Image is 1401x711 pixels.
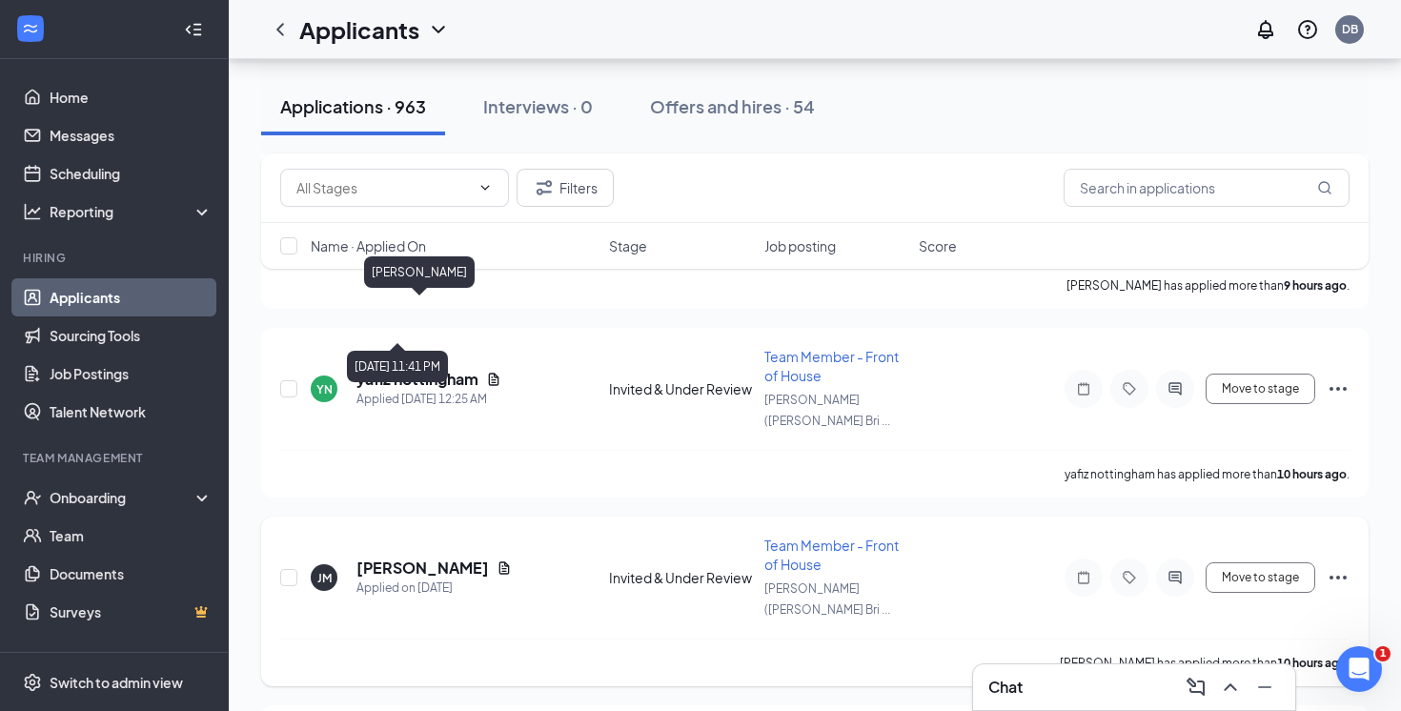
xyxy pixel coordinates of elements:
span: Team Member - Front of House [764,348,899,384]
input: All Stages [296,177,470,198]
p: [PERSON_NAME] has applied more than . [1060,655,1350,671]
span: Score [919,236,957,255]
svg: Collapse [184,20,203,39]
div: YN [316,381,333,397]
div: Switch to admin view [50,673,183,692]
svg: Tag [1118,381,1141,396]
div: Applications · 963 [280,94,426,118]
button: ComposeMessage [1181,672,1211,702]
div: Reporting [50,202,213,221]
svg: Ellipses [1327,566,1350,589]
div: [DATE] 11:41 PM [347,351,448,382]
span: 1 [1375,646,1391,661]
div: DB [1342,21,1358,37]
svg: Tag [1118,570,1141,585]
svg: Document [497,560,512,576]
a: Applicants [50,278,213,316]
button: Move to stage [1206,374,1315,404]
svg: Analysis [23,202,42,221]
div: Interviews · 0 [483,94,593,118]
svg: Minimize [1253,676,1276,699]
svg: ChevronUp [1219,676,1242,699]
input: Search in applications [1064,169,1350,207]
svg: ActiveChat [1164,570,1187,585]
p: yafiz nottingham has applied more than . [1065,466,1350,482]
div: Hiring [23,250,209,266]
div: Invited & Under Review [609,568,753,587]
a: Job Postings [50,355,213,393]
a: Documents [50,555,213,593]
h3: Chat [988,677,1023,698]
a: Sourcing Tools [50,316,213,355]
div: Offers and hires · 54 [650,94,815,118]
div: Applied [DATE] 12:25 AM [356,390,501,409]
h1: Applicants [299,13,419,46]
h5: [PERSON_NAME] [356,558,489,579]
b: 10 hours ago [1277,656,1347,670]
svg: Ellipses [1327,377,1350,400]
div: Team Management [23,450,209,466]
svg: Note [1072,570,1095,585]
a: Messages [50,116,213,154]
div: Applied on [DATE] [356,579,512,598]
svg: MagnifyingGlass [1317,180,1332,195]
b: 10 hours ago [1277,467,1347,481]
div: Invited & Under Review [609,379,753,398]
svg: ActiveChat [1164,381,1187,396]
span: Job posting [764,236,836,255]
svg: ChevronDown [427,18,450,41]
a: Team [50,517,213,555]
svg: Document [486,372,501,387]
iframe: Intercom live chat [1336,646,1382,692]
a: Home [50,78,213,116]
svg: Settings [23,673,42,692]
button: Filter Filters [517,169,614,207]
span: [PERSON_NAME] ([PERSON_NAME] Bri ... [764,393,890,428]
span: Name · Applied On [311,236,426,255]
div: Onboarding [50,488,196,507]
span: [PERSON_NAME] ([PERSON_NAME] Bri ... [764,581,890,617]
svg: ChevronLeft [269,18,292,41]
svg: WorkstreamLogo [21,19,40,38]
button: Minimize [1249,672,1280,702]
button: Move to stage [1206,562,1315,593]
span: Stage [609,236,647,255]
svg: QuestionInfo [1296,18,1319,41]
svg: Note [1072,381,1095,396]
a: SurveysCrown [50,593,213,631]
button: ChevronUp [1215,672,1246,702]
a: Scheduling [50,154,213,193]
svg: Notifications [1254,18,1277,41]
svg: Filter [533,176,556,199]
span: Team Member - Front of House [764,537,899,573]
div: [PERSON_NAME] [364,256,475,288]
div: JM [317,570,332,586]
a: Talent Network [50,393,213,431]
svg: UserCheck [23,488,42,507]
svg: ComposeMessage [1185,676,1208,699]
svg: ChevronDown [477,180,493,195]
